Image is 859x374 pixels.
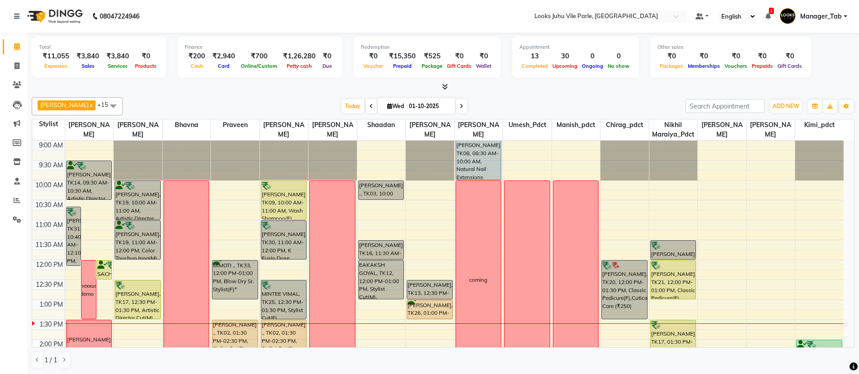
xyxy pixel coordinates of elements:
div: Finance [185,43,335,51]
div: ₹1,26,280 [279,51,319,62]
span: ADD NEW [773,103,799,109]
div: ₹0 [775,51,804,62]
span: +15 [97,101,115,108]
div: ₹11,055 [39,51,73,62]
span: Wallet [474,63,494,69]
div: [PERSON_NAME], TK21, 12:00 PM-01:00 PM, Classic Pedicure(F) [651,260,696,299]
div: ₹525 [419,51,445,62]
div: ₹3,840 [103,51,133,62]
span: Vouchers [722,63,749,69]
span: Manish_pdct [552,119,600,131]
div: EAKAKSH GOYAL, TK12, 12:00 PM-01:00 PM, Stylist Cut(M),[PERSON_NAME] Trimming [359,260,404,299]
input: Search Appointment [686,99,765,113]
span: Umesh_Pdct [503,119,552,131]
div: [PERSON_NAME] [67,336,111,344]
div: 0 [580,51,605,62]
button: ADD NEW [770,100,801,113]
div: [PERSON_NAME], TK19, 10:00 AM-11:00 AM, Artistic Director Cut(M) [115,181,160,219]
span: Online/Custom [239,63,279,69]
span: [PERSON_NAME] [260,119,308,140]
div: MINTEE VIMAL, TK25, 12:30 PM-01:30 PM, Stylist Cut(F) [261,280,307,319]
div: 12:00 PM [34,260,65,270]
span: Packages [657,63,686,69]
div: [PERSON_NAME], TK20, 12:00 PM-01:30 PM, Classic Pedicure(F),Cutical Care (₹250) [602,260,647,319]
span: [PERSON_NAME] [308,119,357,140]
span: [PERSON_NAME] [40,101,89,109]
span: Manager_Tab [800,12,842,21]
span: Card [216,63,232,69]
div: 1:30 PM [38,320,65,329]
span: Services [106,63,130,69]
div: ₹0 [657,51,686,62]
span: Shaadan [357,119,406,131]
div: [PERSON_NAME] ., TK02, 01:30 PM-02:30 PM, Stylist Cut(F) [212,320,258,359]
a: 2 [765,12,771,20]
div: ₹200 [185,51,209,62]
div: Appointment [519,43,632,51]
img: logo [23,4,85,29]
div: ₹0 [722,51,749,62]
span: Voucher [361,63,385,69]
div: ₹0 [749,51,775,62]
div: coming [469,276,487,284]
div: [PERSON_NAME], TK09, 10:00 AM-11:00 AM, Wash Shampoo(F) [261,181,307,219]
div: Other sales [657,43,804,51]
div: ₹3,840 [73,51,103,62]
div: 10:30 AM [34,200,65,210]
span: [PERSON_NAME] [747,119,795,140]
div: [PERSON_NAME] ., TK03, 10:00 AM-10:30 AM, [PERSON_NAME] Trimming [359,181,404,199]
div: ₹0 [445,51,474,62]
span: [PERSON_NAME] [406,119,454,140]
span: Ongoing [580,63,605,69]
span: Kimi_pdct [795,119,844,131]
div: [PERSON_NAME] ., TK02, 01:30 PM-02:30 PM, Stylist Cut(F) [261,320,307,359]
div: [PERSON_NAME], TK26, 01:00 PM-01:30 PM, Stylist Cut(M) [407,300,452,319]
span: Upcoming [550,63,580,69]
span: 1 / 1 [44,355,57,365]
input: 2025-10-01 [406,99,451,113]
div: 13 [519,51,550,62]
span: Cash [188,63,206,69]
div: Redemption [361,43,494,51]
div: [PERSON_NAME], TK13, 12:30 PM-01:00 PM, Stylist Cut(M) [407,280,452,299]
span: [PERSON_NAME] [698,119,746,140]
div: [PERSON_NAME], TK30, 11:00 AM-12:00 PM, K Fusio Dose Treatment [261,221,307,259]
span: 2 [769,8,774,14]
div: [PERSON_NAME], TK19, 11:00 AM-12:00 PM, Color Touchup Inoa(M) [115,221,160,259]
b: 08047224946 [100,4,139,29]
div: ₹0 [319,51,335,62]
div: ₹0 [686,51,722,62]
span: Wed [385,103,406,109]
span: Sales [79,63,97,69]
span: Today [341,99,364,113]
div: ₹700 [239,51,279,62]
div: [PERSON_NAME], TK16, 11:30 AM-12:00 PM, Stylist Cut(M) [359,241,404,259]
div: 10:00 AM [34,180,65,190]
div: MIMOTI ., TK33, 12:00 PM-01:00 PM, Blow Dry Sr. Stylist(F)* [212,260,258,299]
span: [PERSON_NAME] [65,119,114,140]
span: Nikhil Maraiya_Pdct [649,119,698,140]
span: [PERSON_NAME] [455,119,503,140]
div: [PERSON_NAME], TK31, 10:40 AM-12:10 PM, K Fusio Dose Treatment,Wash Shampoo(F) [67,207,81,265]
a: x [89,101,93,109]
div: 30 [550,51,580,62]
div: 12:30 PM [34,280,65,289]
div: 9:30 AM [37,161,65,170]
span: Chirag_pdct [600,119,649,131]
div: nexxus demo [80,282,97,298]
div: [PERSON_NAME], TK14, 09:30 AM-10:30 AM, Artistic Director Inoa Roots Touchup [67,161,112,199]
span: Bhavna [163,119,211,131]
span: [PERSON_NAME] [114,119,162,140]
span: No show [605,63,632,69]
span: Praveen [211,119,259,131]
div: 11:00 AM [34,220,65,230]
div: ₹0 [361,51,385,62]
span: Package [419,63,445,69]
span: Expenses [42,63,70,69]
div: 1:00 PM [38,300,65,309]
div: SACHI MASTER, TK32, 12:00 PM-12:30 PM, Curling Tongs(F)* [97,260,111,279]
div: ₹15,350 [385,51,419,62]
div: 11:30 AM [34,240,65,250]
img: Manager_Tab [780,8,796,24]
div: 9:00 AM [37,141,65,150]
